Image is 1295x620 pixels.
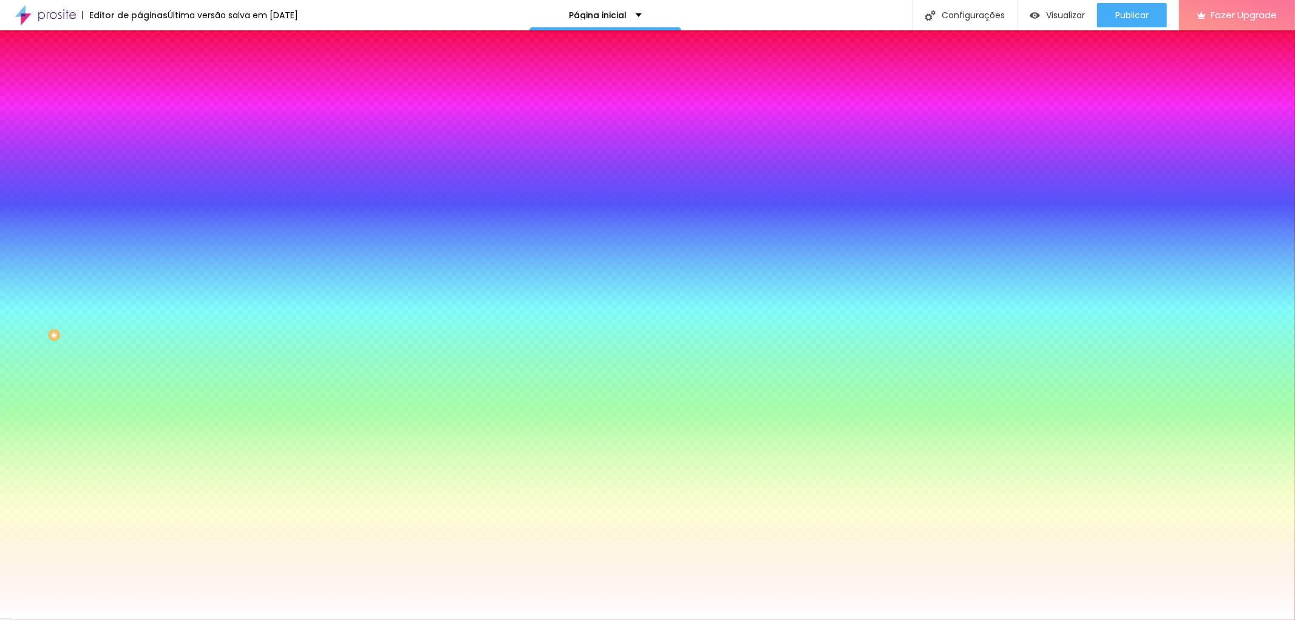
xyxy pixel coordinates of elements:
[1115,10,1149,20] span: Publicar
[925,10,936,21] img: Icone
[168,11,298,19] div: Última versão salva em [DATE]
[1018,3,1097,27] button: Visualizar
[1211,10,1277,20] span: Fazer Upgrade
[1046,10,1085,20] span: Visualizar
[569,11,627,19] p: Página inicial
[1097,3,1167,27] button: Publicar
[82,11,168,19] div: Editor de páginas
[1030,10,1040,21] img: view-1.svg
